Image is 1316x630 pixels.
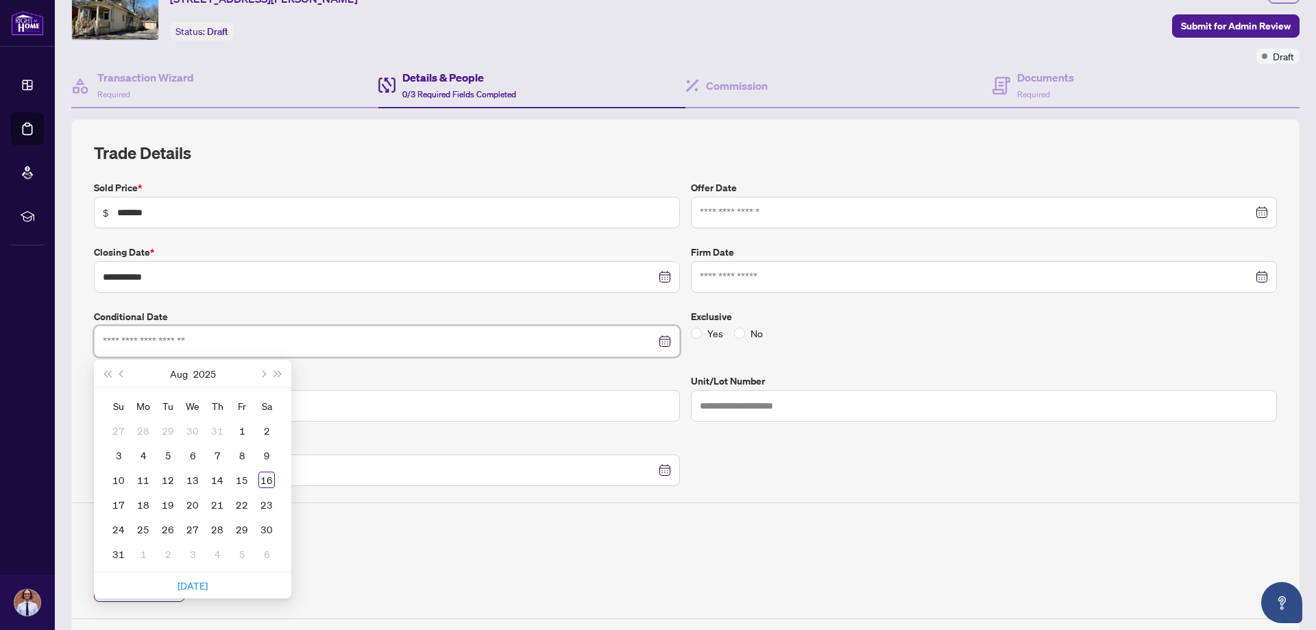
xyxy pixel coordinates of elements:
[156,517,180,542] td: 2025-08-26
[103,205,109,220] span: $
[131,468,156,492] td: 2025-08-11
[209,472,226,488] div: 14
[205,517,230,542] td: 2025-08-28
[258,447,275,463] div: 9
[1273,49,1294,64] span: Draft
[114,360,130,387] button: Previous month (PageUp)
[160,546,176,562] div: 2
[706,77,768,94] h4: Commission
[184,472,201,488] div: 13
[184,546,201,562] div: 3
[160,447,176,463] div: 5
[94,245,680,260] label: Closing Date
[1172,14,1300,38] button: Submit for Admin Review
[691,245,1277,260] label: Firm Date
[691,180,1277,195] label: Offer Date
[254,418,279,443] td: 2025-08-02
[106,468,131,492] td: 2025-08-10
[254,443,279,468] td: 2025-08-09
[180,468,205,492] td: 2025-08-13
[230,517,254,542] td: 2025-08-29
[131,492,156,517] td: 2025-08-18
[180,393,205,418] th: We
[106,418,131,443] td: 2025-07-27
[110,422,127,439] div: 27
[156,443,180,468] td: 2025-08-05
[258,521,275,537] div: 30
[97,69,194,86] h4: Transaction Wizard
[156,468,180,492] td: 2025-08-12
[1181,15,1291,37] span: Submit for Admin Review
[691,309,1277,324] label: Exclusive
[94,309,680,324] label: Conditional Date
[180,492,205,517] td: 2025-08-20
[271,360,286,387] button: Next year (Control + right)
[258,472,275,488] div: 16
[170,360,188,387] button: Choose a month
[156,418,180,443] td: 2025-07-29
[1017,69,1074,86] h4: Documents
[254,468,279,492] td: 2025-08-16
[254,492,279,517] td: 2025-08-23
[258,422,275,439] div: 2
[180,443,205,468] td: 2025-08-06
[234,447,250,463] div: 8
[209,422,226,439] div: 31
[230,393,254,418] th: Fr
[94,142,1277,164] h2: Trade Details
[94,180,680,195] label: Sold Price
[110,546,127,562] div: 31
[234,546,250,562] div: 5
[230,418,254,443] td: 2025-08-01
[205,443,230,468] td: 2025-08-07
[255,360,270,387] button: Next month (PageDown)
[135,546,151,562] div: 1
[106,517,131,542] td: 2025-08-24
[209,521,226,537] div: 28
[135,496,151,513] div: 18
[180,517,205,542] td: 2025-08-27
[230,492,254,517] td: 2025-08-22
[178,579,208,592] a: [DATE]
[258,546,275,562] div: 6
[234,521,250,537] div: 29
[180,542,205,566] td: 2025-09-03
[106,443,131,468] td: 2025-08-03
[230,468,254,492] td: 2025-08-15
[110,447,127,463] div: 3
[180,418,205,443] td: 2025-07-30
[106,542,131,566] td: 2025-08-31
[106,393,131,418] th: Su
[110,472,127,488] div: 10
[402,89,516,99] span: 0/3 Required Fields Completed
[156,542,180,566] td: 2025-09-02
[184,422,201,439] div: 30
[131,517,156,542] td: 2025-08-25
[234,472,250,488] div: 15
[97,89,130,99] span: Required
[254,542,279,566] td: 2025-09-06
[234,422,250,439] div: 1
[110,496,127,513] div: 17
[94,374,680,389] label: Number of offers
[402,69,516,86] h4: Details & People
[160,472,176,488] div: 12
[258,496,275,513] div: 23
[184,447,201,463] div: 6
[205,468,230,492] td: 2025-08-14
[135,447,151,463] div: 4
[205,418,230,443] td: 2025-07-31
[234,496,250,513] div: 22
[205,393,230,418] th: Th
[209,447,226,463] div: 7
[99,360,114,387] button: Last year (Control + left)
[11,10,44,36] img: logo
[160,496,176,513] div: 19
[110,521,127,537] div: 24
[131,418,156,443] td: 2025-07-28
[184,521,201,537] div: 27
[691,374,1277,389] label: Unit/Lot Number
[230,443,254,468] td: 2025-08-08
[160,422,176,439] div: 29
[131,443,156,468] td: 2025-08-04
